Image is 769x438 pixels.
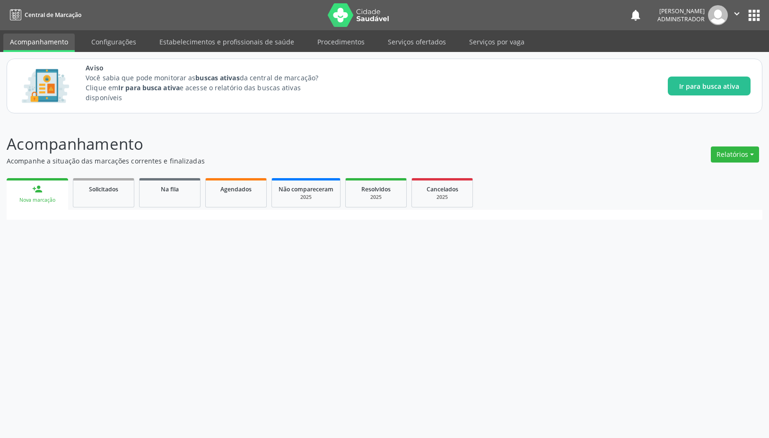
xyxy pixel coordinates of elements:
div: 2025 [352,194,400,201]
span: Agendados [220,185,252,193]
a: Configurações [85,34,143,50]
p: Acompanhe a situação das marcações correntes e finalizadas [7,156,536,166]
button: Ir para busca ativa [668,77,751,95]
p: Você sabia que pode monitorar as da central de marcação? Clique em e acesse o relatório das busca... [86,73,336,103]
button: notifications [629,9,642,22]
a: Acompanhamento [3,34,75,52]
a: Procedimentos [311,34,371,50]
span: Central de Marcação [25,11,81,19]
a: Central de Marcação [7,7,81,23]
div: [PERSON_NAME] [657,7,705,15]
img: img [708,5,728,25]
span: Aviso [86,63,336,73]
a: Estabelecimentos e profissionais de saúde [153,34,301,50]
button: apps [746,7,762,24]
div: 2025 [419,194,466,201]
span: Não compareceram [279,185,333,193]
a: Serviços por vaga [463,34,531,50]
div: Nova marcação [13,197,61,204]
div: 2025 [279,194,333,201]
span: Ir para busca ativa [679,81,739,91]
span: Resolvidos [361,185,391,193]
strong: Ir para busca ativa [118,83,180,92]
img: Imagem de CalloutCard [18,65,72,107]
button:  [728,5,746,25]
i:  [732,9,742,19]
span: Solicitados [89,185,118,193]
span: Cancelados [427,185,458,193]
button: Relatórios [711,146,759,163]
p: Acompanhamento [7,132,536,156]
strong: buscas ativas [195,73,239,82]
a: Serviços ofertados [381,34,453,50]
div: person_add [32,184,43,194]
span: Na fila [161,185,179,193]
span: Administrador [657,15,705,23]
